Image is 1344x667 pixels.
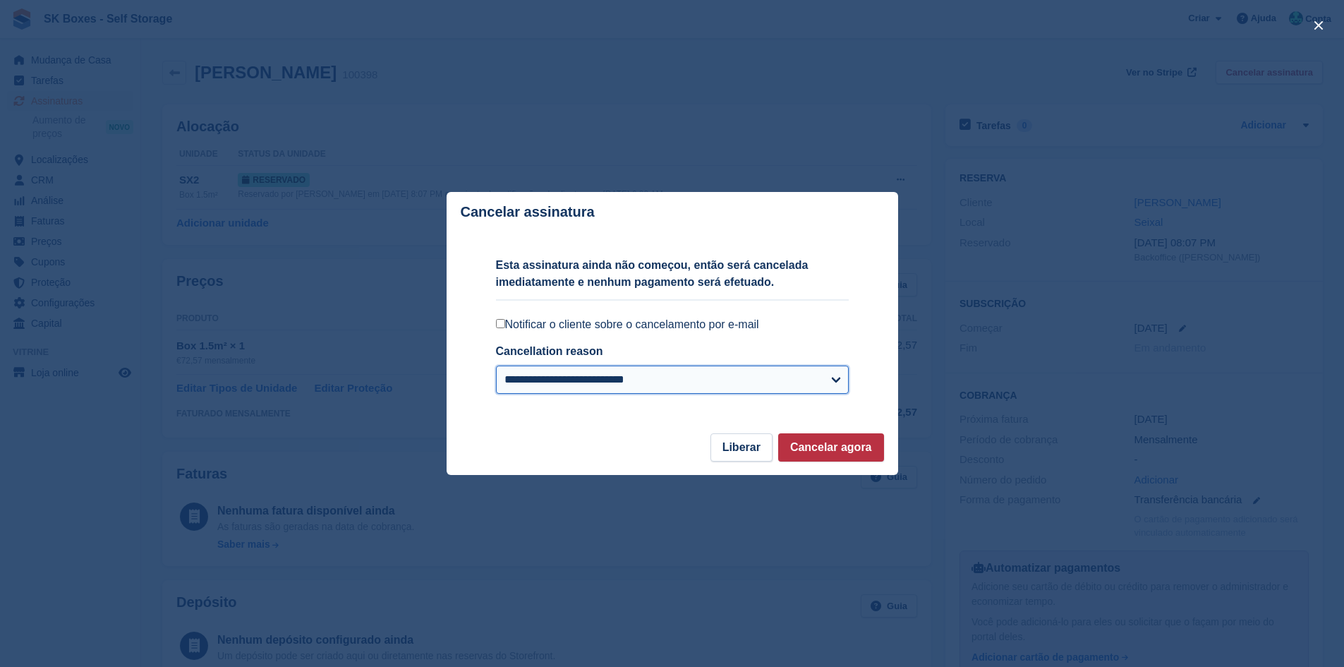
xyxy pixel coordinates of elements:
label: Cancellation reason [496,345,603,357]
button: close [1307,14,1330,37]
input: Notificar o cliente sobre o cancelamento por e-mail [496,319,505,328]
label: Notificar o cliente sobre o cancelamento por e-mail [496,318,849,332]
button: Cancelar agora [778,433,884,462]
p: Cancelar assinatura [461,204,595,220]
p: Esta assinatura ainda não começou, então será cancelada imediatamente e nenhum pagamento será efe... [496,257,849,291]
button: Liberar [710,433,773,462]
